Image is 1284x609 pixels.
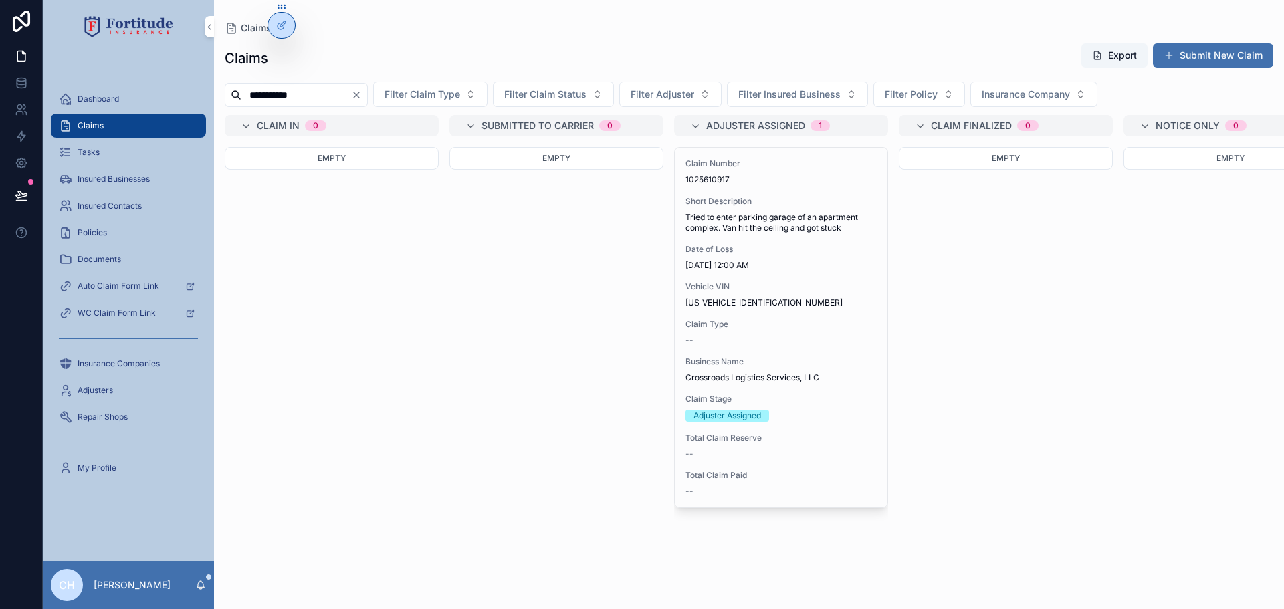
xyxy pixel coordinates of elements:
span: Claims [78,120,104,131]
button: Export [1081,43,1148,68]
span: Adjusters [78,385,113,396]
span: -- [685,335,693,346]
span: Notice Only [1156,119,1220,132]
span: Short Description [685,196,877,207]
a: WC Claim Form Link [51,301,206,325]
a: Claim Number1025610917Short DescriptionTried to enter parking garage of an apartment complex. Van... [674,147,888,508]
h1: Claims [225,49,268,68]
span: Business Name [685,356,877,367]
span: Policies [78,227,107,238]
span: Insurance Company [982,88,1070,101]
span: Filter Insured Business [738,88,841,101]
span: Claim Finalized [931,119,1012,132]
a: Insurance Companies [51,352,206,376]
span: Submitted to Carrier [481,119,594,132]
span: Claim Stage [685,394,877,404]
span: CH [59,577,75,593]
span: Filter Policy [885,88,938,101]
span: Claim In [257,119,300,132]
div: 0 [607,120,613,131]
a: Documents [51,247,206,271]
button: Submit New Claim [1153,43,1273,68]
span: Filter Adjuster [631,88,694,101]
span: Total Claim Paid [685,470,877,481]
a: Claims [51,114,206,138]
img: App logo [84,16,173,37]
span: Total Claim Reserve [685,433,877,443]
button: Select Button [493,82,614,107]
span: Filter Claim Status [504,88,586,101]
span: 1025610917 [685,174,877,185]
a: Repair Shops [51,405,206,429]
a: Policies [51,221,206,245]
button: Select Button [619,82,722,107]
span: Empty [992,153,1020,163]
span: Vehicle VIN [685,281,877,292]
div: 0 [1025,120,1031,131]
span: Claim Type [685,319,877,330]
span: Dashboard [78,94,119,104]
span: Insured Contacts [78,201,142,211]
span: Adjuster Assigned [706,119,805,132]
span: Empty [318,153,346,163]
button: Select Button [727,82,868,107]
span: [US_VEHICLE_IDENTIFICATION_NUMBER] [685,297,877,308]
span: Tried to enter parking garage of an apartment complex. Van hit the ceiling and got stuck [685,212,877,233]
a: Tasks [51,140,206,164]
p: [PERSON_NAME] [94,578,171,592]
div: 0 [313,120,318,131]
span: Empty [1216,153,1245,163]
span: [DATE] 12:00 AM [685,260,877,271]
div: 1 [819,120,822,131]
span: Claims [241,21,272,35]
a: Claims [225,21,272,35]
button: Select Button [970,82,1097,107]
button: Clear [351,90,367,100]
div: 0 [1233,120,1239,131]
span: Tasks [78,147,100,158]
span: Auto Claim Form Link [78,281,159,291]
span: Date of Loss [685,244,877,255]
a: Auto Claim Form Link [51,274,206,298]
span: Insured Businesses [78,174,150,185]
span: Crossroads Logistics Services, LLC [685,372,877,383]
span: WC Claim Form Link [78,308,156,318]
span: Empty [542,153,570,163]
a: Insured Contacts [51,194,206,218]
div: Adjuster Assigned [693,410,761,422]
div: scrollable content [43,53,214,497]
span: Documents [78,254,121,265]
button: Select Button [873,82,965,107]
a: Adjusters [51,378,206,402]
span: -- [685,486,693,497]
a: Insured Businesses [51,167,206,191]
span: Repair Shops [78,412,128,422]
a: My Profile [51,456,206,480]
a: Dashboard [51,87,206,111]
span: Claim Number [685,158,877,169]
span: Filter Claim Type [385,88,460,101]
span: My Profile [78,463,116,473]
span: -- [685,449,693,459]
button: Select Button [373,82,488,107]
span: Insurance Companies [78,358,160,369]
